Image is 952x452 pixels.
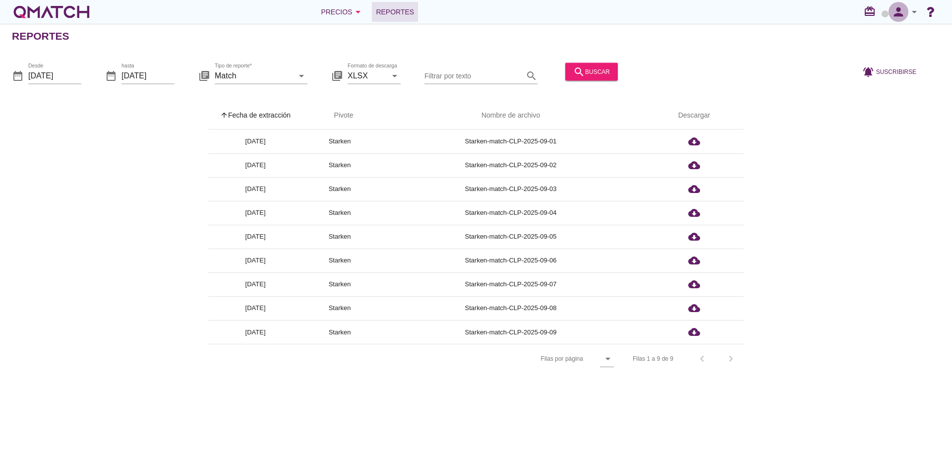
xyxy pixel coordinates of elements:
[208,177,302,201] td: [DATE]
[302,129,377,153] td: Starken
[302,320,377,344] td: Starken
[442,344,614,373] div: Filas por página
[862,65,876,77] i: notifications_active
[688,278,700,290] i: cloud_download
[688,326,700,338] i: cloud_download
[208,225,302,249] td: [DATE]
[688,231,700,243] i: cloud_download
[377,249,645,272] td: Starken-match-CLP-2025-09-06
[28,67,81,83] input: Desde
[688,135,700,147] i: cloud_download
[302,153,377,177] td: Starken
[208,249,302,272] td: [DATE]
[688,183,700,195] i: cloud_download
[12,28,69,44] h2: Reportes
[377,296,645,320] td: Starken-match-CLP-2025-09-08
[208,153,302,177] td: [DATE]
[688,159,700,171] i: cloud_download
[377,201,645,225] td: Starken-match-CLP-2025-09-04
[208,129,302,153] td: [DATE]
[12,2,91,22] a: white-qmatch-logo
[302,102,377,129] th: Pivote: Not sorted. Activate to sort ascending.
[633,354,673,363] div: Filas 1 a 9 de 9
[565,63,618,80] button: buscar
[573,65,585,77] i: search
[331,69,343,81] i: library_books
[573,65,610,77] div: buscar
[377,177,645,201] td: Starken-match-CLP-2025-09-03
[424,67,524,83] input: Filtrar por texto
[352,6,364,18] i: arrow_drop_down
[377,153,645,177] td: Starken-match-CLP-2025-09-02
[377,225,645,249] td: Starken-match-CLP-2025-09-05
[389,69,401,81] i: arrow_drop_down
[302,249,377,272] td: Starken
[321,6,364,18] div: Precios
[296,69,307,81] i: arrow_drop_down
[105,69,117,81] i: date_range
[121,67,175,83] input: hasta
[908,6,920,18] i: arrow_drop_down
[376,6,414,18] span: Reportes
[208,201,302,225] td: [DATE]
[208,102,302,129] th: Fecha de extracción: Sorted ascending. Activate to sort descending.
[302,201,377,225] td: Starken
[208,296,302,320] td: [DATE]
[302,296,377,320] td: Starken
[348,67,387,83] input: Formato de descarga
[688,207,700,219] i: cloud_download
[688,302,700,314] i: cloud_download
[377,320,645,344] td: Starken-match-CLP-2025-09-09
[645,102,744,129] th: Descargar: Not sorted.
[854,63,924,80] button: Suscribirse
[208,320,302,344] td: [DATE]
[208,272,302,296] td: [DATE]
[876,67,916,76] span: Suscribirse
[302,272,377,296] td: Starken
[864,5,880,17] i: redeem
[220,111,228,119] i: arrow_upward
[889,5,908,19] i: person
[302,177,377,201] td: Starken
[377,129,645,153] td: Starken-match-CLP-2025-09-01
[688,255,700,266] i: cloud_download
[198,69,210,81] i: library_books
[372,2,418,22] a: Reportes
[602,353,614,365] i: arrow_drop_down
[377,272,645,296] td: Starken-match-CLP-2025-09-07
[302,225,377,249] td: Starken
[215,67,294,83] input: Tipo de reporte*
[12,69,24,81] i: date_range
[526,69,537,81] i: search
[377,102,645,129] th: Nombre de archivo: Not sorted.
[313,2,372,22] button: Precios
